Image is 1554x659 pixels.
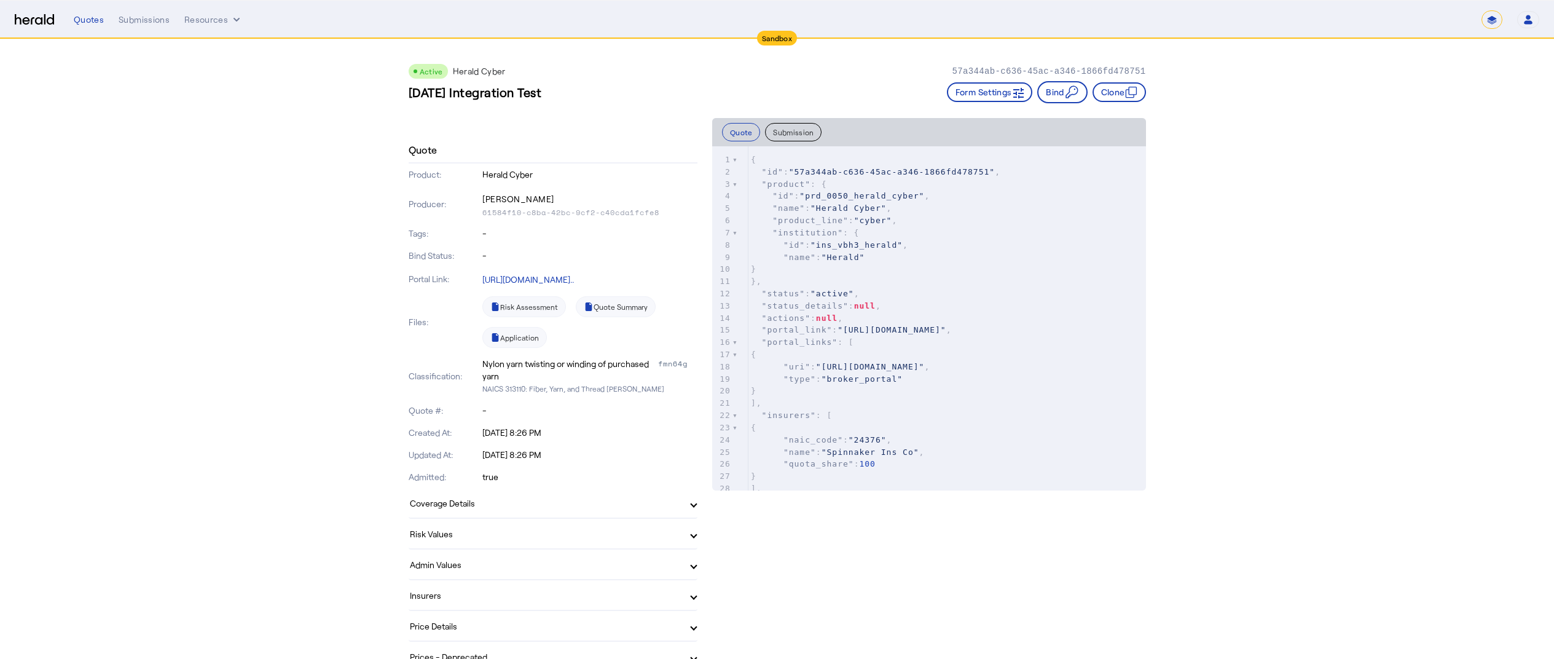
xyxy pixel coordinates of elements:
[409,273,481,285] p: Portal Link:
[482,449,697,461] p: [DATE] 8:26 PM
[810,240,903,250] span: "ins_vbh3_herald"
[74,14,104,26] div: Quotes
[409,427,481,439] p: Created At:
[712,215,732,227] div: 6
[712,470,732,483] div: 27
[482,471,697,483] p: true
[762,325,833,334] span: "portal_link"
[712,483,732,495] div: 28
[482,327,547,348] a: Application
[712,300,732,312] div: 13
[712,373,732,385] div: 19
[712,312,732,325] div: 14
[712,288,732,300] div: 12
[712,446,732,459] div: 25
[712,409,732,422] div: 22
[751,337,854,347] span: : [
[751,253,865,262] span: :
[751,180,827,189] span: : {
[751,350,756,359] span: {
[420,67,443,76] span: Active
[789,167,995,176] span: "57a344ab-c636-45ac-a346-1866fd478751"
[409,143,438,157] h4: Quote
[409,227,481,240] p: Tags:
[838,325,946,334] span: "[URL][DOMAIN_NAME]"
[482,382,697,395] p: NAICS 313110: Fiber, Yarn, and Thread [PERSON_NAME]
[751,374,903,384] span: :
[712,422,732,434] div: 23
[810,289,854,298] span: "active"
[762,337,838,347] span: "portal_links"
[751,472,756,481] span: }
[409,471,481,483] p: Admitted:
[119,14,170,26] div: Submissions
[751,277,762,286] span: },
[712,349,732,361] div: 17
[409,84,542,101] h3: [DATE] Integration Test
[410,589,681,602] mat-panel-title: Insurers
[751,167,1000,176] span: : ,
[409,316,481,328] p: Files:
[751,191,930,200] span: : ,
[757,31,797,45] div: Sandbox
[482,427,697,439] p: [DATE] 8:26 PM
[816,362,925,371] span: "[URL][DOMAIN_NAME]"
[712,458,732,470] div: 26
[409,611,697,641] mat-expansion-panel-header: Price Details
[762,301,849,310] span: "status_details"
[482,274,574,285] a: [URL][DOMAIN_NAME]..
[712,324,732,336] div: 15
[712,166,732,178] div: 2
[772,203,805,213] span: "name"
[409,250,481,262] p: Bind Status:
[822,374,903,384] span: "broker_portal"
[799,191,924,200] span: "prd_0050_herald_cyber"
[410,527,681,540] mat-panel-title: Risk Values
[751,459,876,468] span: :
[482,358,656,382] div: Nylon yarn twisting or winding of purchased yarn
[772,191,794,200] span: "id"
[751,386,756,395] span: }
[712,361,732,373] div: 18
[762,289,806,298] span: "status"
[783,459,854,468] span: "quota_share"
[482,208,697,218] p: 61584f10-c8ba-42bc-9cf2-c40cda1fcfe8
[751,155,756,164] span: {
[712,251,732,264] div: 9
[482,227,697,240] p: -
[482,404,697,417] p: -
[712,397,732,409] div: 21
[947,82,1033,102] button: Form Settings
[822,448,919,457] span: "Spinnaker Ins Co"
[453,65,506,77] p: Herald Cyber
[15,14,54,26] img: Herald Logo
[409,580,697,610] mat-expansion-panel-header: Insurers
[409,198,481,210] p: Producer:
[952,65,1145,77] p: 57a344ab-c636-45ac-a346-1866fd478751
[712,336,732,349] div: 16
[854,216,892,225] span: "cyber"
[783,374,816,384] span: "type"
[658,358,697,382] div: fmn64g
[783,362,810,371] span: "uri"
[410,620,681,633] mat-panel-title: Price Details
[762,180,810,189] span: "product"
[751,314,843,323] span: : ,
[859,459,875,468] span: 100
[712,146,1146,491] herald-code-block: quote
[810,203,887,213] span: "Herald Cyber"
[772,216,849,225] span: "product_line"
[722,123,761,141] button: Quote
[751,301,881,310] span: : ,
[751,240,908,250] span: : ,
[783,448,816,457] span: "name"
[762,167,783,176] span: "id"
[783,240,805,250] span: "id"
[751,362,930,371] span: : ,
[854,301,876,310] span: null
[751,398,762,408] span: ],
[712,202,732,215] div: 5
[751,289,860,298] span: : ,
[184,14,243,26] button: Resources dropdown menu
[765,123,822,141] button: Submission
